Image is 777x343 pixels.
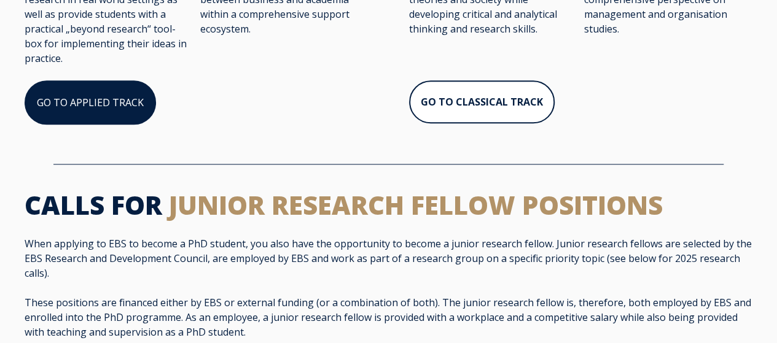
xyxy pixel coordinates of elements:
[169,187,663,222] span: JUNIOR RESEARCH FELLOW POSITIONS
[409,80,555,123] a: GO TO CLASSICAL TRACK
[25,189,752,222] h2: CALLS FOR
[25,80,156,125] a: GO TO APPLIED TRACK
[25,295,752,339] p: These positions are financed either by EBS or external funding (or a combination of both). The ju...
[25,236,752,280] p: When applying to EBS to become a PhD student, you also have the opportunity to become a junior re...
